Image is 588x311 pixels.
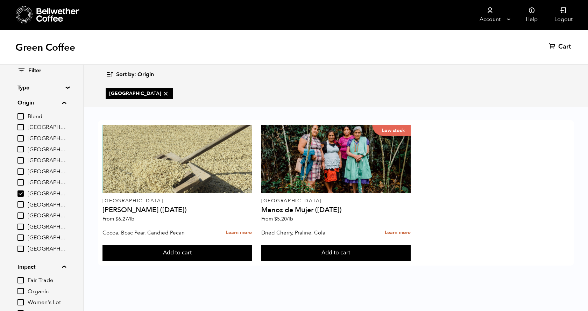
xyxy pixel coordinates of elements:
[102,216,134,222] span: From
[106,66,154,83] button: Sort by: Origin
[274,216,293,222] bdi: 5.20
[17,224,24,230] input: [GEOGRAPHIC_DATA]
[28,201,66,209] span: [GEOGRAPHIC_DATA]
[28,299,66,306] span: Women's Lot
[115,216,134,222] bdi: 6.27
[17,168,24,175] input: [GEOGRAPHIC_DATA]
[17,179,24,186] input: [GEOGRAPHIC_DATA]
[28,223,66,231] span: [GEOGRAPHIC_DATA]
[17,277,24,283] input: Fair Trade
[17,263,66,271] summary: Impact
[17,84,66,92] summary: Type
[385,225,411,240] a: Learn more
[17,113,24,120] input: Blend
[17,212,24,219] input: [GEOGRAPHIC_DATA]
[28,67,41,75] span: Filter
[102,198,252,203] p: [GEOGRAPHIC_DATA]
[261,216,293,222] span: From
[261,227,363,238] p: Dried Cherry, Praline, Cola
[116,71,154,79] span: Sort by: Origin
[102,227,204,238] p: Cocoa, Bosc Pear, Candied Pecan
[274,216,277,222] span: $
[17,201,24,208] input: [GEOGRAPHIC_DATA]
[17,99,66,107] summary: Origin
[17,299,24,305] input: Women's Lot
[17,135,24,142] input: [GEOGRAPHIC_DATA]
[558,43,571,51] span: Cart
[261,245,411,261] button: Add to cart
[28,277,66,284] span: Fair Trade
[109,90,169,97] span: [GEOGRAPHIC_DATA]
[15,41,75,54] h1: Green Coffee
[28,157,66,165] span: [GEOGRAPHIC_DATA]
[17,234,24,241] input: [GEOGRAPHIC_DATA]
[128,216,134,222] span: /lb
[287,216,293,222] span: /lb
[102,245,252,261] button: Add to cart
[226,225,252,240] a: Learn more
[28,124,66,131] span: [GEOGRAPHIC_DATA]
[17,288,24,294] input: Organic
[28,113,66,121] span: Blend
[28,234,66,242] span: [GEOGRAPHIC_DATA]
[261,125,411,193] a: Low stock
[28,212,66,220] span: [GEOGRAPHIC_DATA]
[17,124,24,130] input: [GEOGRAPHIC_DATA]
[549,43,573,51] a: Cart
[28,168,66,176] span: [GEOGRAPHIC_DATA]
[17,190,24,197] input: [GEOGRAPHIC_DATA]
[28,179,66,187] span: [GEOGRAPHIC_DATA]
[28,135,66,143] span: [GEOGRAPHIC_DATA]
[261,198,411,203] p: [GEOGRAPHIC_DATA]
[17,157,24,164] input: [GEOGRAPHIC_DATA]
[261,207,411,214] h4: Manos de Mujer ([DATE])
[28,190,66,198] span: [GEOGRAPHIC_DATA]
[28,288,66,296] span: Organic
[102,207,252,214] h4: [PERSON_NAME] ([DATE])
[115,216,118,222] span: $
[28,245,66,253] span: [GEOGRAPHIC_DATA]
[17,246,24,252] input: [GEOGRAPHIC_DATA]
[17,146,24,152] input: [GEOGRAPHIC_DATA]
[28,146,66,154] span: [GEOGRAPHIC_DATA]
[372,125,411,136] p: Low stock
